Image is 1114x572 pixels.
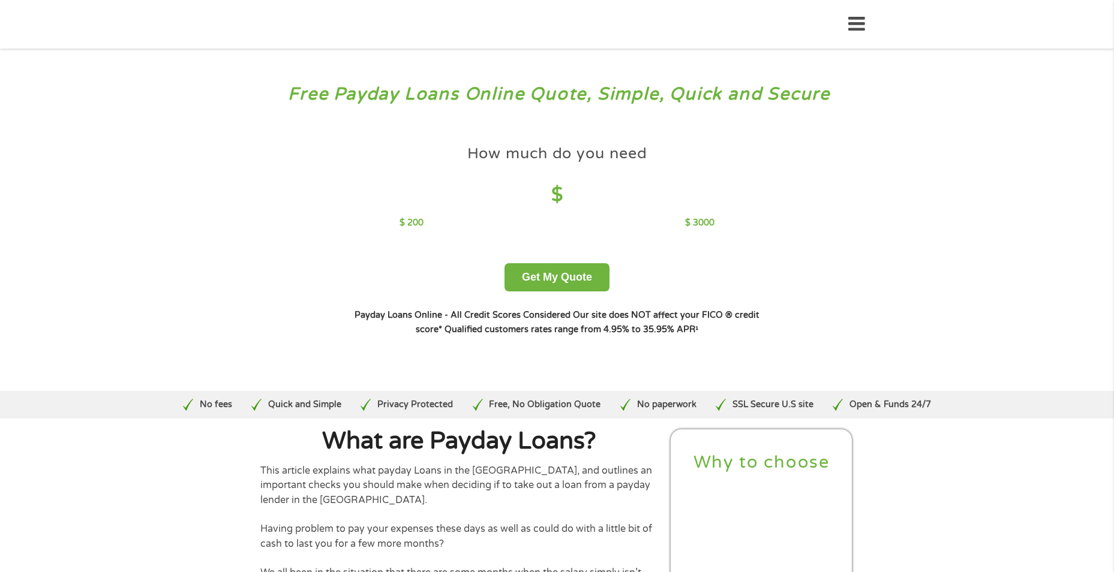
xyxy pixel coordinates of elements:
[467,144,647,164] h4: How much do you need
[260,522,659,551] p: Having problem to pay your expenses these days as well as could do with a little bit of cash to l...
[416,310,759,335] strong: Our site does NOT affect your FICO ® credit score*
[849,398,931,411] p: Open & Funds 24/7
[445,324,698,335] strong: Qualified customers rates range from 4.95% to 35.95% APR¹
[268,398,341,411] p: Quick and Simple
[681,451,843,474] h2: Why to choose
[200,398,232,411] p: No fees
[400,183,714,207] h4: $
[637,398,696,411] p: No paperwork
[260,429,659,453] h1: What are Payday Loans?
[732,398,813,411] p: SSL Secure U.S site
[400,216,424,230] p: $ 200
[489,398,600,411] p: Free, No Obligation Quote
[260,463,659,507] p: This article explains what payday Loans in the [GEOGRAPHIC_DATA], and outlines an important check...
[355,310,570,320] strong: Payday Loans Online - All Credit Scores Considered
[505,263,609,291] button: Get My Quote
[685,216,714,230] p: $ 3000
[35,83,1080,106] h3: Free Payday Loans Online Quote, Simple, Quick and Secure
[377,398,453,411] p: Privacy Protected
